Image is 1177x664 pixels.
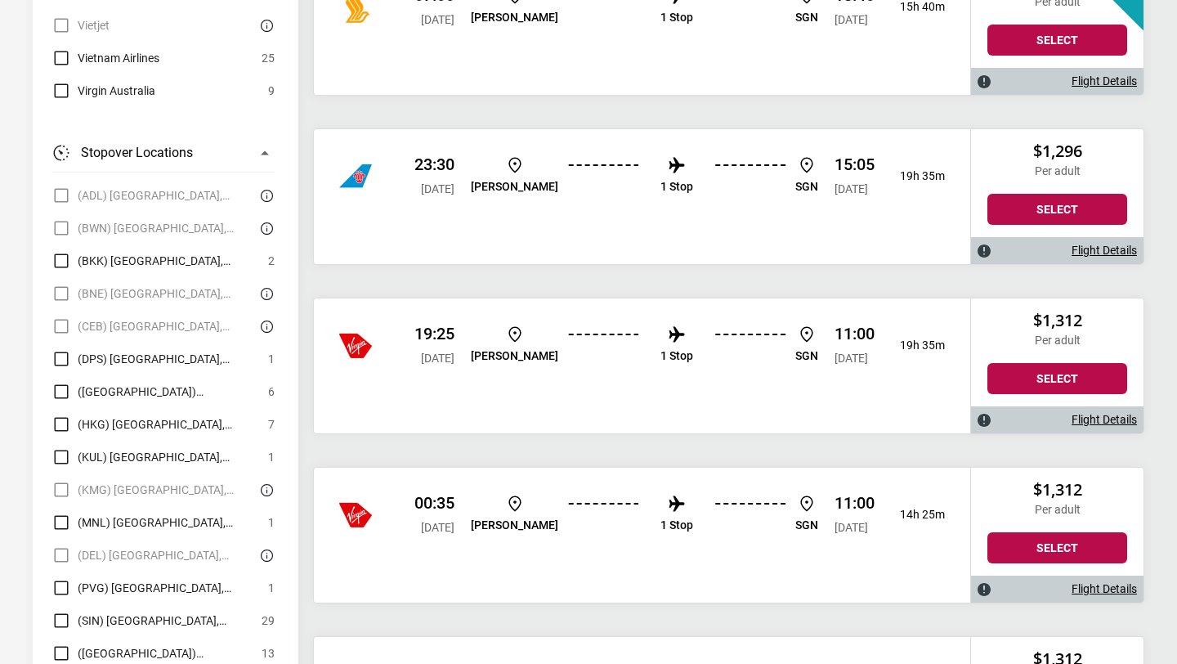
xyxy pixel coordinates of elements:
p: SGN [795,11,818,25]
img: Qantas [339,159,372,192]
h3: Stopover Locations [81,143,193,163]
label: Virgin Australia [51,81,155,101]
span: 1 [268,349,275,369]
label: Sydney, Australia [51,644,253,663]
span: (DPS) [GEOGRAPHIC_DATA], [GEOGRAPHIC_DATA] [78,349,260,369]
span: 1 [268,513,275,532]
div: Flight Details [971,406,1143,433]
button: There are currently no flights matching this search criteria. Try removing some search filters. [255,316,275,336]
label: Hong Kong, Hong Kong [51,415,260,434]
span: Vietnam Airlines [78,48,159,68]
img: China Southern Airlines [339,329,372,361]
p: 1 Stop [660,518,693,532]
a: Flight Details [1072,74,1137,88]
div: Virgin Australia 19:25 [DATE] [PERSON_NAME] 1 Stop SGN 11:00 [DATE] 19h 35m [314,298,970,433]
span: [DATE] [835,521,868,534]
label: Denpasar, Indonesia [51,349,260,369]
label: Vietnam Airlines [51,48,159,68]
p: 00:35 [414,493,454,513]
p: SGN [795,518,818,532]
span: [DATE] [421,352,454,365]
p: 1 Stop [660,180,693,194]
a: Flight Details [1072,582,1137,596]
button: There are currently no flights matching this search criteria. Try removing some search filters. [255,545,275,565]
span: [DATE] [421,182,454,195]
p: 15:05 [835,155,875,174]
span: [DATE] [835,182,868,195]
h2: $1,312 [987,480,1127,500]
h2: $1,296 [987,141,1127,161]
p: Per adult [987,334,1127,348]
span: (SIN) [GEOGRAPHIC_DATA], [GEOGRAPHIC_DATA] [78,611,253,630]
span: 25 [262,48,275,68]
p: 19:25 [414,324,454,343]
p: 11:00 [835,493,875,513]
p: SGN [795,349,818,363]
button: There are currently no flights matching this search criteria. Try removing some search filters. [255,16,275,35]
p: [PERSON_NAME] [471,518,558,532]
span: 2 [268,251,275,271]
span: 6 [268,382,275,402]
span: [DATE] [421,13,454,26]
span: [DATE] [835,13,868,26]
label: Singapore, Singapore [51,611,253,630]
button: There are currently no flights matching this search criteria. Try removing some search filters. [255,284,275,303]
a: Flight Details [1072,413,1137,427]
label: Guangzhou, China [51,382,260,402]
a: Flight Details [1072,244,1137,258]
button: Select [987,363,1127,394]
p: 23:30 [414,155,454,174]
p: 19h 35m [888,169,945,183]
button: Select [987,25,1127,56]
span: [DATE] [835,352,868,365]
div: Flight Details [971,68,1143,95]
p: [PERSON_NAME] [471,349,558,363]
p: Per adult [987,503,1127,517]
p: 19h 35m [888,339,945,352]
button: Select [987,532,1127,563]
span: [DATE] [421,521,454,534]
div: Virgin Australia 00:35 [DATE] [PERSON_NAME] 1 Stop SGN 11:00 [DATE] 14h 25m [314,468,970,603]
span: ([GEOGRAPHIC_DATA]) [GEOGRAPHIC_DATA], [GEOGRAPHIC_DATA] [78,644,253,663]
label: Shanghai, China [51,578,260,598]
p: SGN [795,180,818,194]
h2: $1,312 [987,311,1127,330]
span: ([GEOGRAPHIC_DATA]) [GEOGRAPHIC_DATA], [GEOGRAPHIC_DATA] [78,382,260,402]
span: 7 [268,415,275,434]
button: Select [987,194,1127,225]
p: 14h 25m [888,508,945,522]
div: Flight Details [971,237,1143,264]
button: There are currently no flights matching this search criteria. Try removing some search filters. [255,218,275,238]
p: 11:00 [835,324,875,343]
span: Virgin Australia [78,81,155,101]
label: Manila, Philippines [51,513,260,532]
span: (BKK) [GEOGRAPHIC_DATA], [GEOGRAPHIC_DATA] [78,251,260,271]
span: 13 [262,644,275,663]
div: China Southern Airlines 23:30 [DATE] [PERSON_NAME] 1 Stop SGN 15:05 [DATE] 19h 35m [314,129,970,264]
span: (HKG) [GEOGRAPHIC_DATA], [GEOGRAPHIC_DATA] [78,415,260,434]
label: Kuala Lumpur, Malaysia [51,447,260,467]
p: 1 Stop [660,349,693,363]
div: Flight Details [971,576,1143,603]
label: Bangkok, Thailand [51,251,260,271]
button: Stopover Locations [51,133,275,173]
span: (PVG) [GEOGRAPHIC_DATA], [GEOGRAPHIC_DATA] [78,578,260,598]
span: 29 [262,611,275,630]
button: There are currently no flights matching this search criteria. Try removing some search filters. [255,480,275,500]
span: (MNL) [GEOGRAPHIC_DATA], [GEOGRAPHIC_DATA] [78,513,260,532]
span: (KUL) [GEOGRAPHIC_DATA], [GEOGRAPHIC_DATA] [78,447,260,467]
span: 1 [268,447,275,467]
p: Per adult [987,164,1127,178]
p: [PERSON_NAME] [471,180,558,194]
p: 1 Stop [660,11,693,25]
p: [PERSON_NAME] [471,11,558,25]
span: 9 [268,81,275,101]
img: China Eastern [339,498,372,531]
button: There are currently no flights matching this search criteria. Try removing some search filters. [255,186,275,205]
span: 1 [268,578,275,598]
